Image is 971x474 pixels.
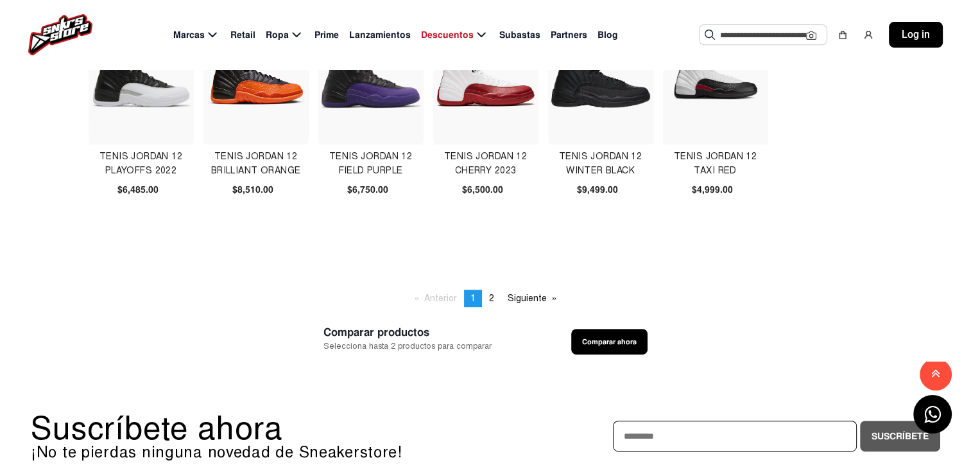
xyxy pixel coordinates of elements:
[863,30,873,40] img: user
[323,324,492,340] span: Comparar productos
[551,28,587,42] span: Partners
[203,150,308,178] h4: Tenis Jordan 12 Brilliant Orange
[470,293,476,304] span: 1
[705,30,715,40] img: Buscar
[424,293,457,304] span: Anterior
[322,51,420,108] img: Tenis Jordan 12 Field Purple
[207,51,305,107] img: Tenis Jordan 12 Brilliant Orange
[501,290,563,307] a: Siguiente page
[31,444,486,460] p: ¡No te pierdas ninguna novedad de Sneakerstore!
[860,421,940,452] button: Suscríbete
[433,150,538,178] h4: Tenis Jordan 12 Cherry 2023
[571,329,648,355] button: Comparar ahora
[692,183,733,197] span: $4,999.00
[92,51,191,108] img: Tenis Jordan 12 Playoffs 2022
[489,293,494,304] span: 2
[548,150,653,178] h4: TENIS JORDAN 12 WINTER BLACK
[347,183,388,197] span: $6,750.00
[436,50,535,109] img: Tenis Jordan 12 Cherry 2023
[838,30,848,40] img: shopping
[232,183,273,197] span: $8,510.00
[462,183,503,197] span: $6,500.00
[421,28,474,42] span: Descuentos
[89,150,193,178] h4: Tenis Jordan 12 Playoffs 2022
[117,183,159,197] span: $6,485.00
[28,14,92,55] img: logo
[314,28,339,42] span: Prime
[230,28,255,42] span: Retail
[806,30,816,40] img: Cámara
[597,28,618,42] span: Blog
[266,28,289,42] span: Ropa
[663,150,768,178] h4: TENIS JORDAN 12 TAXI RED
[408,290,563,307] ul: Pagination
[499,28,540,42] span: Subastas
[323,340,492,353] span: Selecciona hasta 2 productos para comparar
[318,150,423,178] h4: Tenis Jordan 12 Field Purple
[577,183,618,197] span: $9,499.00
[551,30,650,128] img: TENIS JORDAN 12 WINTER BLACK
[902,27,930,42] span: Log in
[349,28,411,42] span: Lanzamientos
[31,412,486,444] p: Suscríbete ahora
[666,30,765,128] img: TENIS JORDAN 12 TAXI RED
[173,28,205,42] span: Marcas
